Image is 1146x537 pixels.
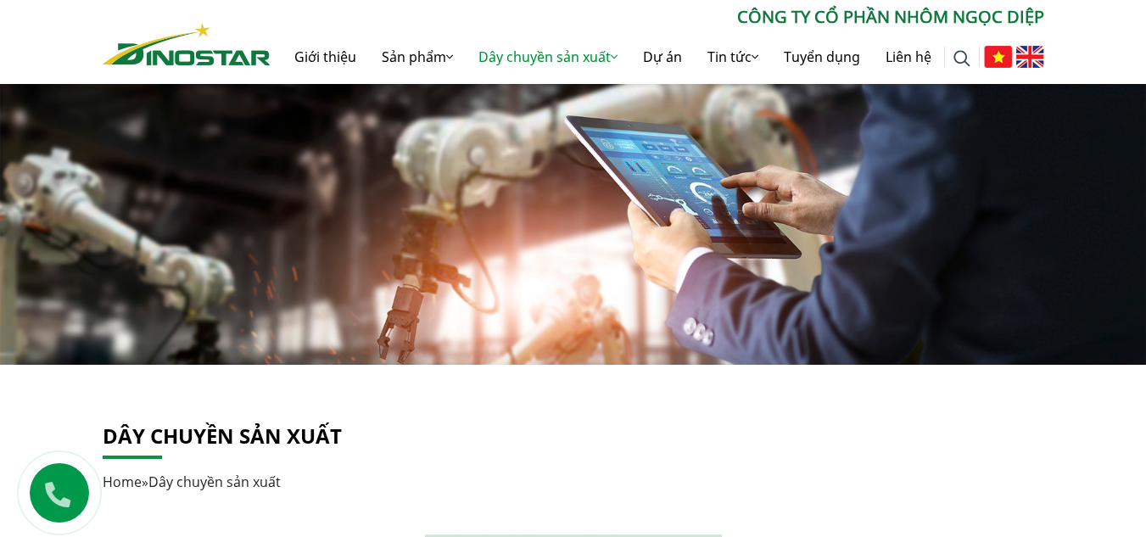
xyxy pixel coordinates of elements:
img: search [953,50,970,67]
img: Tiếng Việt [984,46,1012,68]
a: Tuyển dụng [771,30,873,84]
span: Dây chuyền sản xuất [148,473,281,491]
a: Tin tức [695,30,771,84]
a: Dự án [630,30,695,84]
div: » [103,472,1036,492]
p: CÔNG TY CỔ PHẦN NHÔM NGỌC DIỆP [271,4,1044,30]
a: Sản phẩm [369,30,466,84]
img: Nhôm Dinostar [103,23,271,65]
a: Liên hệ [873,30,944,84]
a: Home [103,473,142,491]
a: Dây chuyền sản xuất [103,422,342,450]
a: Giới thiệu [282,30,369,84]
img: English [1016,46,1044,68]
a: Dây chuyền sản xuất [466,30,630,84]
